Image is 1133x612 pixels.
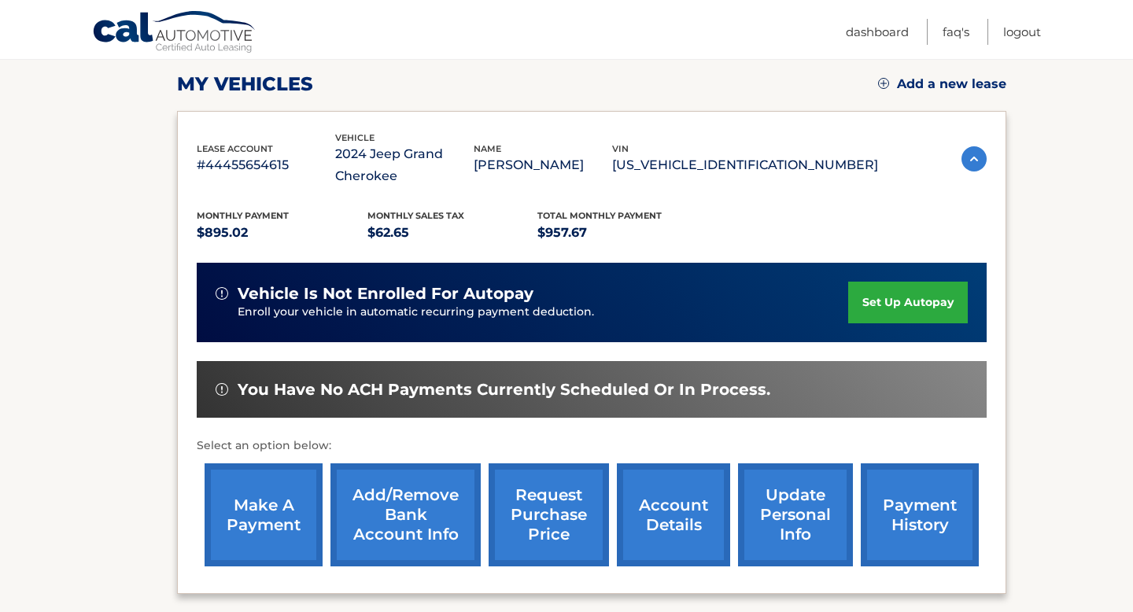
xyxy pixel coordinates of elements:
span: lease account [197,143,273,154]
img: alert-white.svg [216,383,228,396]
a: payment history [861,463,979,566]
a: Dashboard [846,19,909,45]
span: Total Monthly Payment [537,210,662,221]
span: vehicle [335,132,375,143]
a: update personal info [738,463,853,566]
a: account details [617,463,730,566]
p: Enroll your vehicle in automatic recurring payment deduction. [238,304,848,321]
a: FAQ's [943,19,969,45]
h2: my vehicles [177,72,313,96]
p: [PERSON_NAME] [474,154,612,176]
p: $62.65 [367,222,538,244]
a: make a payment [205,463,323,566]
a: request purchase price [489,463,609,566]
p: 2024 Jeep Grand Cherokee [335,143,474,187]
a: Add a new lease [878,76,1006,92]
p: [US_VEHICLE_IDENTIFICATION_NUMBER] [612,154,878,176]
p: Select an option below: [197,437,987,455]
span: name [474,143,501,154]
a: Cal Automotive [92,10,257,56]
a: set up autopay [848,282,968,323]
p: $957.67 [537,222,708,244]
a: Logout [1003,19,1041,45]
p: #44455654615 [197,154,335,176]
span: Monthly Payment [197,210,289,221]
span: vin [612,143,629,154]
span: You have no ACH payments currently scheduled or in process. [238,380,770,400]
span: Monthly sales Tax [367,210,464,221]
a: Add/Remove bank account info [330,463,481,566]
img: accordion-active.svg [961,146,987,171]
p: $895.02 [197,222,367,244]
img: alert-white.svg [216,287,228,300]
span: vehicle is not enrolled for autopay [238,284,533,304]
img: add.svg [878,78,889,89]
